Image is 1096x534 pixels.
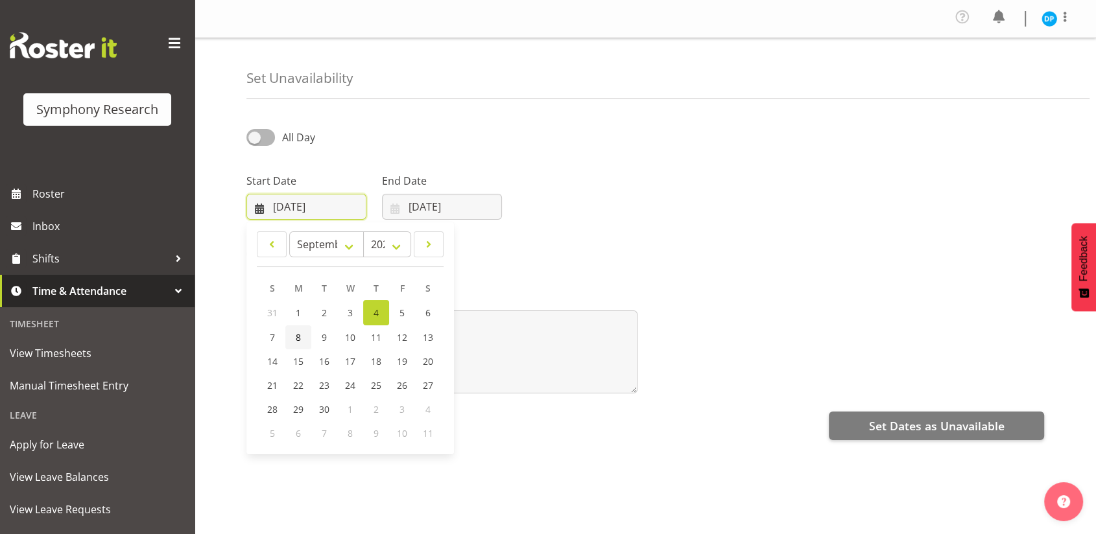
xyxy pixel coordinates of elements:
span: 1 [348,403,353,415]
span: View Leave Balances [10,467,185,487]
a: 2 [311,300,337,325]
span: All Day [282,130,315,145]
img: help-xxl-2.png [1057,495,1070,508]
span: 9 [322,331,327,343]
span: 14 [267,355,278,367]
span: S [270,282,275,294]
a: Apply for Leave [3,428,191,461]
a: 19 [389,349,415,373]
a: 15 [285,349,311,373]
a: View Leave Balances [3,461,191,493]
a: 27 [415,373,441,397]
span: Time & Attendance [32,281,169,301]
a: Manual Timesheet Entry [3,369,191,402]
span: M [294,282,303,294]
span: T [322,282,327,294]
a: 13 [415,325,441,349]
span: 20 [423,355,433,367]
span: T [374,282,379,294]
span: 1 [296,307,301,319]
a: 17 [337,349,363,373]
span: S [425,282,431,294]
a: View Timesheets [3,337,191,369]
a: 29 [285,397,311,421]
a: 16 [311,349,337,373]
a: 28 [259,397,285,421]
span: 7 [322,427,327,439]
span: View Timesheets [10,343,185,363]
span: 16 [319,355,329,367]
span: 4 [425,403,431,415]
a: 18 [363,349,389,373]
a: 7 [259,325,285,349]
span: 7 [270,331,275,343]
span: 26 [397,379,407,391]
a: 21 [259,373,285,397]
a: 4 [363,300,389,325]
span: Set Dates as Unavailable [868,417,1004,434]
span: 9 [374,427,379,439]
span: Feedback [1078,236,1090,281]
span: 21 [267,379,278,391]
span: 27 [423,379,433,391]
span: View Leave Requests [10,500,185,519]
div: Timesheet [3,310,191,337]
span: 5 [399,307,405,319]
span: 25 [371,379,381,391]
img: divyadeep-parmar11611.jpg [1042,11,1057,27]
a: 1 [285,300,311,325]
input: Click to select... [382,194,502,220]
span: 4 [374,307,379,319]
span: Roster [32,184,188,203]
span: 15 [293,355,304,367]
span: 6 [425,307,431,319]
a: 3 [337,300,363,325]
span: 17 [345,355,355,367]
span: 31 [267,307,278,319]
a: 12 [389,325,415,349]
span: Manual Timesheet Entry [10,376,185,395]
span: 12 [397,331,407,343]
span: Shifts [32,249,169,268]
span: 2 [322,307,327,319]
span: 3 [348,307,353,319]
div: Symphony Research [36,100,158,119]
span: 3 [399,403,405,415]
a: 30 [311,397,337,421]
span: 22 [293,379,304,391]
a: 24 [337,373,363,397]
span: 10 [345,331,355,343]
h4: Set Unavailability [246,71,353,86]
input: Click to select... [246,194,366,220]
a: 25 [363,373,389,397]
a: 8 [285,325,311,349]
a: View Leave Requests [3,493,191,526]
img: Rosterit website logo [10,32,117,58]
a: 14 [259,349,285,373]
a: 6 [415,300,441,325]
span: Apply for Leave [10,435,185,454]
span: 10 [397,427,407,439]
button: Feedback - Show survey [1071,223,1096,311]
span: 6 [296,427,301,439]
span: 11 [371,331,381,343]
span: 18 [371,355,381,367]
span: Inbox [32,216,188,236]
div: Leave [3,402,191,428]
span: 8 [348,427,353,439]
a: 10 [337,325,363,349]
a: 9 [311,325,337,349]
span: 23 [319,379,329,391]
a: 11 [363,325,389,349]
span: 2 [374,403,379,415]
a: 26 [389,373,415,397]
span: W [346,282,355,294]
span: 11 [423,427,433,439]
span: 29 [293,403,304,415]
button: Set Dates as Unavailable [829,412,1044,440]
span: 19 [397,355,407,367]
span: 8 [296,331,301,343]
label: Start Date [246,173,366,189]
span: 13 [423,331,433,343]
span: 24 [345,379,355,391]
